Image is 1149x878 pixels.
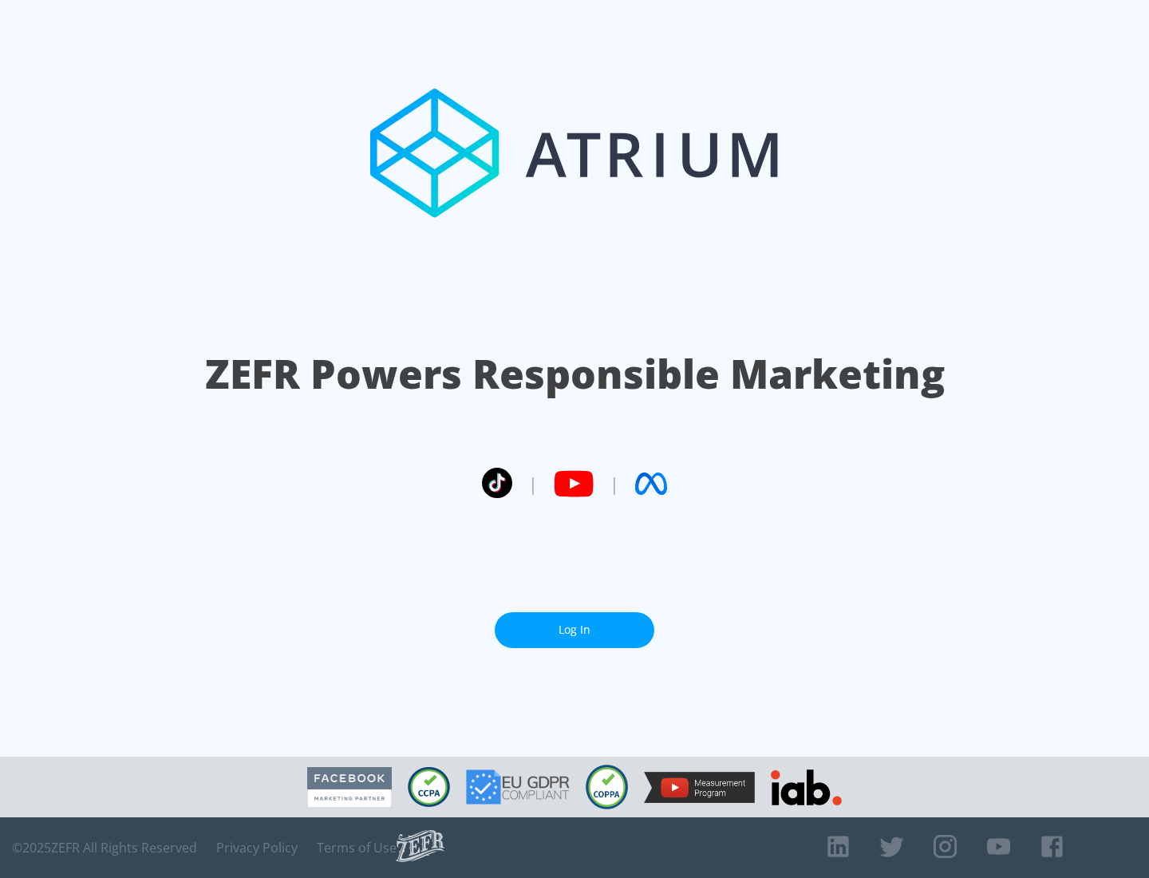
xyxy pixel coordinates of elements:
img: Facebook Marketing Partner [307,767,392,808]
span: | [610,472,619,496]
span: | [528,472,538,496]
img: GDPR Compliant [466,769,570,805]
h1: ZEFR Powers Responsible Marketing [205,346,945,401]
a: Privacy Policy [216,840,298,856]
img: IAB [771,769,842,805]
img: YouTube Measurement Program [644,772,755,803]
span: © 2025 ZEFR All Rights Reserved [12,840,197,856]
img: COPPA Compliant [586,765,628,809]
img: CCPA Compliant [408,767,450,807]
a: Terms of Use [317,840,397,856]
a: Log In [495,612,654,648]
